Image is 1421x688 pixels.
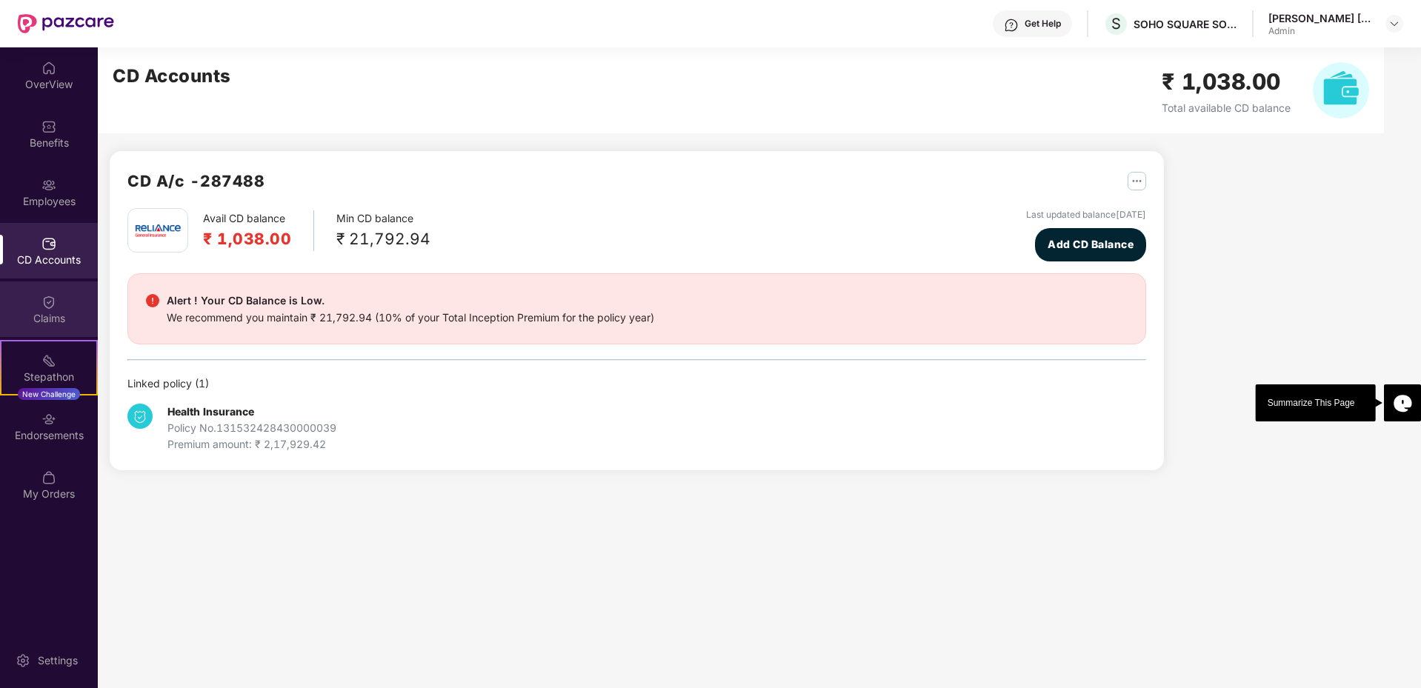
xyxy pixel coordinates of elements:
[127,169,264,193] h2: CD A/c - 287488
[1111,15,1121,33] span: S
[41,412,56,427] img: svg+xml;base64,PHN2ZyBpZD0iRW5kb3JzZW1lbnRzIiB4bWxucz0iaHR0cDovL3d3dy53My5vcmcvMjAwMC9zdmciIHdpZH...
[1162,101,1291,114] span: Total available CD balance
[1128,172,1146,190] img: svg+xml;base64,PHN2ZyB4bWxucz0iaHR0cDovL3d3dy53My5vcmcvMjAwMC9zdmciIHdpZHRoPSIyNSIgaGVpZ2h0PSIyNS...
[1268,11,1372,25] div: [PERSON_NAME] [PERSON_NAME]
[127,404,153,429] img: svg+xml;base64,PHN2ZyB4bWxucz0iaHR0cDovL3d3dy53My5vcmcvMjAwMC9zdmciIHdpZHRoPSIzNCIgaGVpZ2h0PSIzNC...
[1162,64,1291,99] h2: ₹ 1,038.00
[167,420,336,436] div: Policy No. 131532428430000039
[41,470,56,485] img: svg+xml;base64,PHN2ZyBpZD0iTXlfT3JkZXJzIiBkYXRhLW5hbWU9Ik15IE9yZGVycyIgeG1sbnM9Imh0dHA6Ly93d3cudz...
[1388,18,1400,30] img: svg+xml;base64,PHN2ZyBpZD0iRHJvcGRvd24tMzJ4MzIiIHhtbG5zPSJodHRwOi8vd3d3LnczLm9yZy8yMDAwL3N2ZyIgd2...
[41,119,56,134] img: svg+xml;base64,PHN2ZyBpZD0iQmVuZWZpdHMiIHhtbG5zPSJodHRwOi8vd3d3LnczLm9yZy8yMDAwL3N2ZyIgd2lkdGg9Ij...
[18,14,114,33] img: New Pazcare Logo
[1035,228,1146,261] button: Add CD Balance
[41,236,56,251] img: svg+xml;base64,PHN2ZyBpZD0iQ0RfQWNjb3VudHMiIGRhdGEtbmFtZT0iQ0QgQWNjb3VudHMiIHhtbG5zPSJodHRwOi8vd3...
[336,210,430,251] div: Min CD balance
[1048,236,1134,253] span: Add CD Balance
[167,436,336,452] div: Premium amount: ₹ 2,17,929.42
[167,310,654,326] div: We recommend you maintain ₹ 21,792.94 (10% of your Total Inception Premium for the policy year)
[113,62,231,90] h2: CD Accounts
[167,292,654,310] div: Alert ! Your CD Balance is Low.
[1026,208,1146,222] div: Last updated balance [DATE]
[203,210,314,251] div: Avail CD balance
[16,653,30,668] img: svg+xml;base64,PHN2ZyBpZD0iU2V0dGluZy0yMHgyMCIgeG1sbnM9Imh0dHA6Ly93d3cudzMub3JnLzIwMDAvc3ZnIiB3aW...
[1313,62,1369,118] img: svg+xml;base64,PHN2ZyB4bWxucz0iaHR0cDovL3d3dy53My5vcmcvMjAwMC9zdmciIHhtbG5zOnhsaW5rPSJodHRwOi8vd3...
[203,227,291,251] h2: ₹ 1,038.00
[1004,18,1019,33] img: svg+xml;base64,PHN2ZyBpZD0iSGVscC0zMngzMiIgeG1sbnM9Imh0dHA6Ly93d3cudzMub3JnLzIwMDAvc3ZnIiB3aWR0aD...
[1134,17,1237,31] div: SOHO SQUARE SOLUTIONS INDIA PRIVATE LIMITED
[41,178,56,193] img: svg+xml;base64,PHN2ZyBpZD0iRW1wbG95ZWVzIiB4bWxucz0iaHR0cDovL3d3dy53My5vcmcvMjAwMC9zdmciIHdpZHRoPS...
[146,294,159,307] img: svg+xml;base64,PHN2ZyBpZD0iRGFuZ2VyX2FsZXJ0IiBkYXRhLW5hbWU9IkRhbmdlciBhbGVydCIgeG1sbnM9Imh0dHA6Ly...
[18,388,80,400] div: New Challenge
[127,375,1146,392] div: Linked policy ( 1 )
[167,405,254,418] b: Health Insurance
[130,218,186,242] img: rgi.png
[1268,25,1372,37] div: Admin
[41,353,56,368] img: svg+xml;base64,PHN2ZyB4bWxucz0iaHR0cDovL3d3dy53My5vcmcvMjAwMC9zdmciIHdpZHRoPSIyMSIgaGVpZ2h0PSIyMC...
[1,370,96,384] div: Stepathon
[33,653,82,668] div: Settings
[336,227,430,251] div: ₹ 21,792.94
[1025,18,1061,30] div: Get Help
[41,295,56,310] img: svg+xml;base64,PHN2ZyBpZD0iQ2xhaW0iIHhtbG5zPSJodHRwOi8vd3d3LnczLm9yZy8yMDAwL3N2ZyIgd2lkdGg9IjIwIi...
[41,61,56,76] img: svg+xml;base64,PHN2ZyBpZD0iSG9tZSIgeG1sbnM9Imh0dHA6Ly93d3cudzMub3JnLzIwMDAvc3ZnIiB3aWR0aD0iMjAiIG...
